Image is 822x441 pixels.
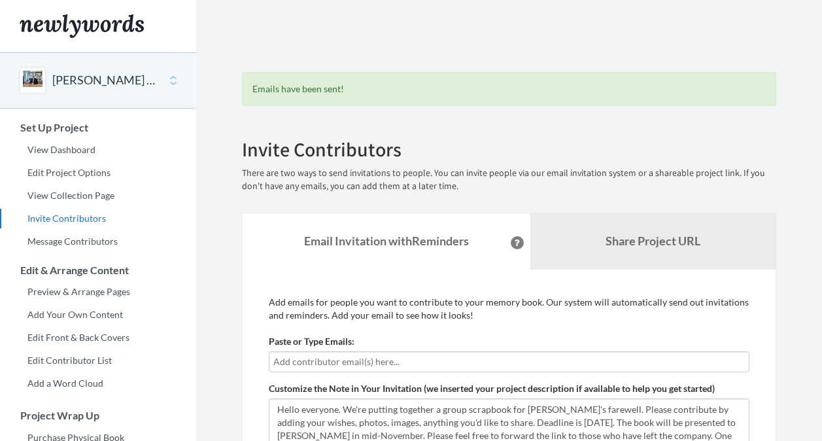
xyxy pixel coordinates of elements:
img: Newlywords logo [20,14,144,38]
div: Emails have been sent! [242,72,776,106]
label: Paste or Type Emails: [269,335,354,348]
strong: Email Invitation with Reminders [304,234,469,248]
iframe: Opens a widget where you can chat to one of our agents [721,402,809,434]
h3: Project Wrap Up [1,410,196,421]
p: Add emails for people you want to contribute to your memory book. Our system will automatically s... [269,296,749,322]
label: Customize the Note in Your Invitation (we inserted your project description if available to help ... [269,382,715,395]
h3: Edit & Arrange Content [1,264,196,276]
h3: Set Up Project [1,122,196,133]
b: Share Project URL [606,234,700,248]
p: There are two ways to send invitations to people. You can invite people via our email invitation ... [242,167,776,193]
input: Add contributor email(s) here... [273,355,745,369]
button: [PERSON_NAME] - farewell [52,72,158,89]
h2: Invite Contributors [242,139,776,160]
